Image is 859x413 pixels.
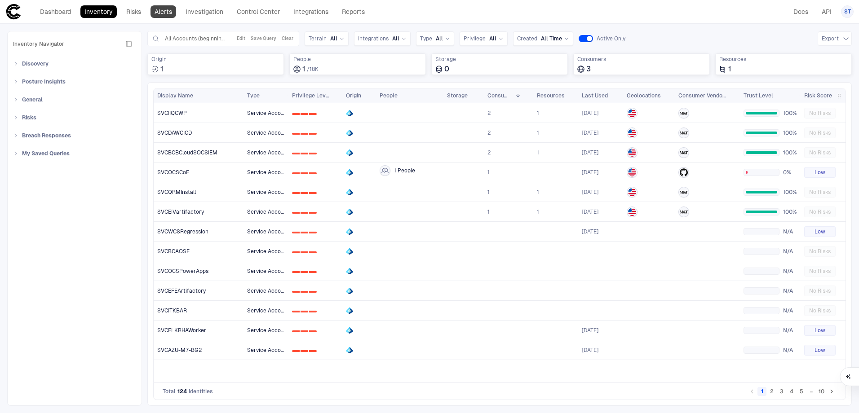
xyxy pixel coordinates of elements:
span: SVCQRMInstall [157,189,196,196]
div: 0 [292,153,300,154]
span: People [293,56,422,63]
div: 2 [309,192,317,194]
span: Resources [719,56,848,63]
span: Service Account [247,110,289,116]
button: Clear [280,33,295,44]
span: SVCBCBCloudSOCSIEM [157,149,217,156]
span: SVCOCSPowerApps [157,268,208,275]
div: General [13,92,136,107]
span: 100% [783,129,797,136]
div: 8/4/2025 19:09:52 [582,110,598,117]
span: My Saved Queries [22,150,70,157]
img: US [628,168,636,176]
div: 2 [309,153,317,154]
div: M&T Bank [680,188,688,196]
div: Posture Insights [13,75,136,89]
span: Privilege Level [292,92,330,99]
div: 0 [292,133,300,135]
span: Service Account [247,248,289,255]
div: 0 [292,311,300,312]
span: All [392,35,399,42]
span: No Risks [809,287,831,294]
div: 0 [292,291,300,293]
span: Discovery [22,60,49,67]
button: Go to page 10 [817,387,826,396]
span: SVCWCSRegression [157,228,208,235]
div: 0 [292,350,300,352]
div: 0 [292,330,300,332]
div: 1 [301,232,308,233]
span: Type [420,35,432,42]
div: 1 [301,153,308,154]
div: 3/14/2025 17:34:40 [582,169,598,176]
div: GitHub [680,168,688,176]
div: Discovery [13,57,136,71]
span: [DATE] [582,149,598,156]
span: 3 [586,65,591,74]
div: 2 [309,330,317,332]
a: API [818,5,836,18]
span: N/A [783,327,797,334]
div: 8/8/2025 15:09:57 [582,208,598,215]
button: Go to page 3 [777,387,786,396]
a: Dashboard [36,5,75,18]
span: Risk Score [804,92,832,99]
div: My Saved Queries [13,146,136,161]
span: ST [844,8,851,15]
span: Created [517,35,537,42]
div: Breach Responses [13,128,136,143]
span: 1 [487,208,490,215]
div: 1 [301,350,308,352]
img: US [628,208,636,216]
div: 0 [292,172,300,174]
span: 1 [487,169,490,176]
div: 0 [292,192,300,194]
button: ST [841,5,854,18]
div: 1 [301,291,308,293]
span: 1 People [394,167,415,174]
span: Origin [346,92,361,99]
img: US [628,149,636,157]
div: 2 [309,212,317,214]
button: Edit [235,33,247,44]
span: [DATE] [582,169,598,176]
div: Risks [13,110,136,125]
a: Integrations [289,5,332,18]
span: Consumers [577,56,706,63]
div: 9/30/2024 17:09:33 [582,228,598,235]
div: 1 [301,330,308,332]
span: Type [247,92,260,99]
span: SVCOCSCoE [157,169,189,176]
div: 2 [309,291,317,293]
div: 2 [309,311,317,312]
div: … [807,387,816,396]
span: Risks [22,114,36,121]
span: SVCBCAOSE [157,248,190,255]
span: 2 [487,129,491,136]
span: [DATE] [582,189,598,196]
span: 1 [537,189,539,196]
span: 100% [783,110,797,117]
div: Total storage locations where identities are stored [431,53,568,75]
a: Docs [789,5,812,18]
div: 2 [309,133,317,135]
span: No Risks [809,208,831,215]
div: M&T Bank [680,149,688,157]
div: 0 [292,271,300,273]
span: 1 [537,149,539,156]
span: Service Account [247,228,289,235]
span: SVCEFEArtifactory [157,287,206,294]
span: All [489,35,496,42]
span: No Risks [809,307,831,314]
button: page 1 [757,387,766,396]
span: Origin [151,56,280,63]
button: Save Query [249,33,278,44]
span: 1 [160,65,163,74]
span: SVCDAWCICD [157,129,192,136]
div: Total resources accessed or granted by identities [715,53,852,75]
span: N/A [783,287,797,294]
span: Resources [537,92,565,99]
div: 1 [301,212,308,214]
span: Service Account [247,308,289,314]
span: Inventory Navigator [13,40,64,48]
